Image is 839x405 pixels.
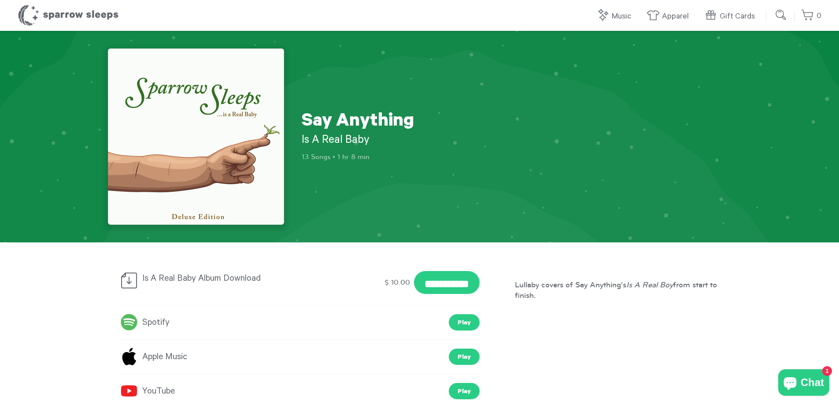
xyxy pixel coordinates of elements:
a: Gift Cards [704,7,759,26]
input: Submit [772,6,790,24]
div: $ 10.00 [383,275,412,290]
a: Play [449,314,480,331]
h2: Is A Real Baby [302,134,460,149]
a: Apparel [647,7,693,26]
a: 0 [801,7,821,26]
a: Play [449,349,480,365]
a: Music [596,7,636,26]
div: Is A Real Baby Album Download [120,271,306,290]
p: 13 Songs • 1 hr 8 min [302,152,460,162]
h1: Sparrow Sleeps [18,4,119,26]
img: Say Anything - Is A Real Baby [108,48,284,225]
h1: Say Anything [302,111,460,134]
em: Is A Real Boy [626,280,673,289]
a: Spotify [120,315,170,331]
a: Apple Music [120,349,187,365]
p: Lullaby covers of Say Anything's from start to finish. [515,279,719,301]
a: Play [449,383,480,399]
inbox-online-store-chat: Shopify online store chat [776,369,832,398]
a: YouTube [120,383,175,399]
